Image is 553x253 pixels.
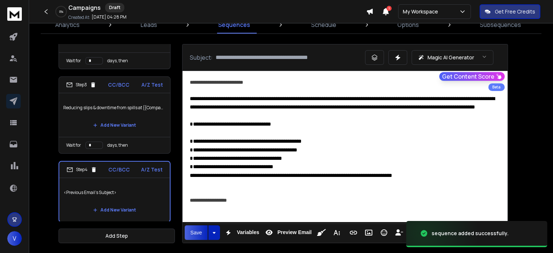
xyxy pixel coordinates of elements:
[105,3,124,12] div: Draft
[107,142,128,148] p: days, then
[66,142,81,148] p: Wait for
[476,16,525,33] a: Subsequences
[346,225,360,240] button: Insert Link (Ctrl+K)
[403,8,441,15] p: My Workspace
[393,16,423,33] a: Options
[87,203,142,217] button: Add New Variant
[136,16,161,33] a: Leads
[362,225,376,240] button: Insert Image (Ctrl+P)
[66,82,96,88] div: Step 3
[480,4,540,19] button: Get Free Credits
[107,58,128,64] p: days, then
[439,72,505,81] button: Get Content Score
[330,225,344,240] button: More Text
[185,225,208,240] button: Save
[51,16,84,33] a: Analytics
[68,15,90,20] p: Created At:
[141,81,163,88] p: A/Z Test
[392,225,406,240] button: Insert Unsubscribe Link
[412,50,493,65] button: Magic AI Generator
[68,3,101,12] h1: Campaigns
[108,81,129,88] p: CC/BCC
[7,231,22,246] button: V
[311,20,336,29] p: Schedule
[87,118,142,133] button: Add New Variant
[92,14,127,20] p: [DATE] 04:28 PM
[262,225,313,240] button: Preview Email
[377,225,391,240] button: Emoticons
[55,20,80,29] p: Analytics
[495,8,535,15] p: Get Free Credits
[59,161,171,222] li: Step4CC/BCCA/Z Test<Previous Email's Subject>Add New Variant
[59,229,175,243] button: Add Step
[218,20,250,29] p: Sequences
[59,9,63,14] p: 0 %
[141,166,163,173] p: A/Z Test
[276,229,313,236] span: Preview Email
[480,20,521,29] p: Subsequences
[66,58,81,64] p: Wait for
[67,166,97,173] div: Step 4
[214,16,255,33] a: Sequences
[221,225,261,240] button: Variables
[235,229,261,236] span: Variables
[432,230,509,237] div: sequence added successfully.
[386,6,392,11] span: 1
[307,16,341,33] a: Schedule
[397,20,419,29] p: Options
[108,166,130,173] p: CC/BCC
[59,76,171,154] li: Step3CC/BCCA/Z TestReducing slips & downtime from spills at {{Company Name}}Add New VariantWait f...
[488,83,505,91] div: Beta
[63,98,166,118] p: Reducing slips & downtime from spills at {{Company Name}}
[7,7,22,21] img: logo
[190,53,213,62] p: Subject:
[141,20,157,29] p: Leads
[427,54,474,61] p: Magic AI Generator
[64,182,165,203] p: <Previous Email's Subject>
